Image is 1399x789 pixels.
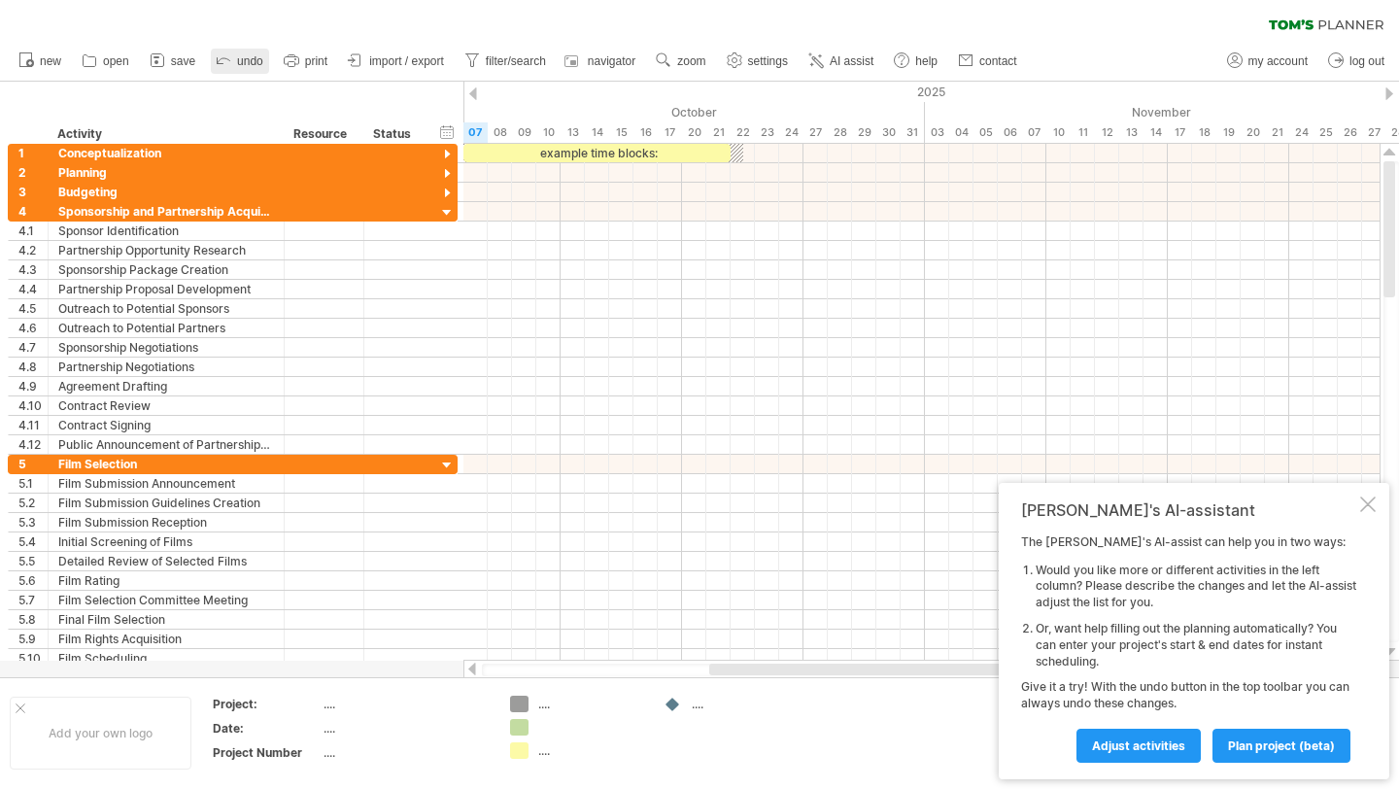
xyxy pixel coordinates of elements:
div: Film Scheduling [58,649,274,668]
div: Conceptualization [58,144,274,162]
div: [PERSON_NAME]'s AI-assistant [1021,500,1356,520]
div: Planning [58,163,274,182]
div: 5 [18,455,48,473]
div: Outreach to Potential Partners [58,319,274,337]
div: 4.7 [18,338,48,357]
span: settings [748,54,788,68]
div: Friday, 31 October 2025 [901,122,925,143]
div: Film Submission Announcement [58,474,274,493]
div: Film Rating [58,571,274,590]
a: contact [953,49,1023,74]
div: Wednesday, 5 November 2025 [973,122,998,143]
div: Friday, 17 October 2025 [658,122,682,143]
div: .... [538,742,644,759]
div: Film Submission Reception [58,513,274,532]
div: Thursday, 9 October 2025 [512,122,536,143]
div: Thursday, 30 October 2025 [876,122,901,143]
div: 5.8 [18,610,48,629]
div: Film Rights Acquisition [58,630,274,648]
div: Project: [213,696,320,712]
span: help [915,54,938,68]
a: print [279,49,333,74]
span: save [171,54,195,68]
div: Friday, 24 October 2025 [779,122,803,143]
div: .... [538,696,644,712]
div: 4.10 [18,396,48,415]
div: Thursday, 20 November 2025 [1241,122,1265,143]
span: new [40,54,61,68]
div: 5.3 [18,513,48,532]
div: Friday, 7 November 2025 [1022,122,1046,143]
div: 1 [18,144,48,162]
div: Tuesday, 14 October 2025 [585,122,609,143]
span: AI assist [830,54,873,68]
div: Friday, 21 November 2025 [1265,122,1289,143]
div: Film Submission Guidelines Creation [58,494,274,512]
div: Wednesday, 12 November 2025 [1095,122,1119,143]
div: 2 [18,163,48,182]
div: 4.8 [18,358,48,376]
div: Resource [293,124,353,144]
div: 3 [18,183,48,201]
div: Agreement Drafting [58,377,274,395]
span: import / export [369,54,444,68]
div: 5.9 [18,630,48,648]
div: Friday, 10 October 2025 [536,122,561,143]
div: Wednesday, 19 November 2025 [1216,122,1241,143]
div: 5.7 [18,591,48,609]
span: navigator [588,54,635,68]
div: 5.4 [18,532,48,551]
a: zoom [651,49,711,74]
div: Tuesday, 4 November 2025 [949,122,973,143]
div: Thursday, 13 November 2025 [1119,122,1143,143]
a: open [77,49,135,74]
div: Monday, 17 November 2025 [1168,122,1192,143]
a: new [14,49,67,74]
a: save [145,49,201,74]
span: open [103,54,129,68]
div: Monday, 27 October 2025 [803,122,828,143]
div: 4.3 [18,260,48,279]
div: Detailed Review of Selected Films [58,552,274,570]
div: Monday, 10 November 2025 [1046,122,1071,143]
div: Film Selection [58,455,274,473]
div: Sponsorship Negotiations [58,338,274,357]
div: Monday, 13 October 2025 [561,122,585,143]
div: .... [324,720,487,737]
div: October 2025 [366,102,925,122]
a: AI assist [803,49,879,74]
div: The [PERSON_NAME]'s AI-assist can help you in two ways: Give it a try! With the undo button in th... [1021,534,1356,762]
div: 5.6 [18,571,48,590]
span: undo [237,54,263,68]
div: Wednesday, 26 November 2025 [1338,122,1362,143]
div: Public Announcement of Partnerships and Sponsorships [58,435,274,454]
div: 5.10 [18,649,48,668]
div: 5.2 [18,494,48,512]
span: zoom [677,54,705,68]
div: .... [692,696,798,712]
div: 4.6 [18,319,48,337]
span: log out [1349,54,1384,68]
div: Wednesday, 22 October 2025 [731,122,755,143]
a: filter/search [460,49,552,74]
div: Tuesday, 7 October 2025 [463,122,488,143]
div: Initial Screening of Films [58,532,274,551]
div: Contract Signing [58,416,274,434]
div: 4.2 [18,241,48,259]
div: Activity [57,124,273,144]
div: Budgeting [58,183,274,201]
div: Final Film Selection [58,610,274,629]
div: Friday, 14 November 2025 [1143,122,1168,143]
span: filter/search [486,54,546,68]
div: Tuesday, 11 November 2025 [1071,122,1095,143]
a: navigator [562,49,641,74]
div: 4 [18,202,48,221]
a: my account [1222,49,1314,74]
div: Contract Review [58,396,274,415]
a: Adjust activities [1076,729,1201,763]
div: Sponsor Identification [58,222,274,240]
a: log out [1323,49,1390,74]
li: Would you like more or different activities in the left column? Please describe the changes and l... [1036,563,1356,611]
div: Sponsorship and Partnership Acquisition [58,202,274,221]
span: plan project (beta) [1228,738,1335,753]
